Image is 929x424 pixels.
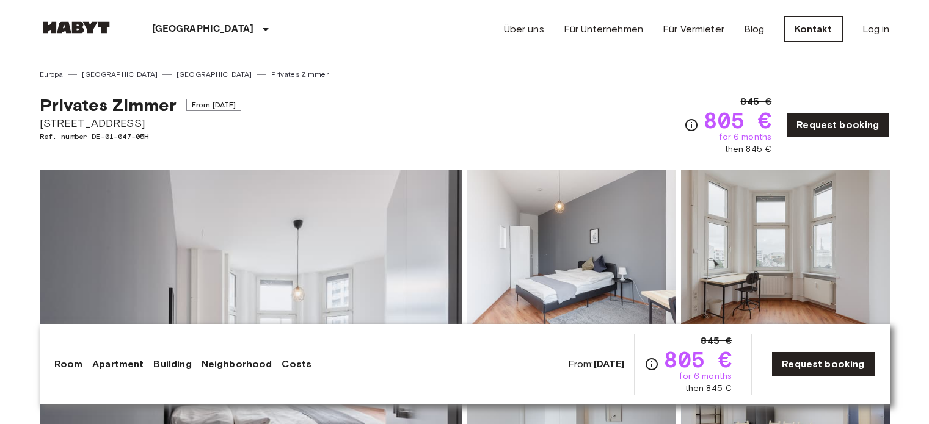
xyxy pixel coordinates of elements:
[663,22,724,37] a: Für Vermieter
[40,95,177,115] span: Privates Zimmer
[504,22,544,37] a: Über uns
[40,115,242,131] span: [STREET_ADDRESS]
[644,357,659,372] svg: Check cost overview for full price breakdown. Please note that discounts apply to new joiners onl...
[704,109,771,131] span: 805 €
[153,357,191,372] a: Building
[744,22,765,37] a: Blog
[92,357,144,372] a: Apartment
[467,170,676,330] img: Picture of unit DE-01-047-05H
[786,112,889,138] a: Request booking
[771,351,875,377] a: Request booking
[740,95,771,109] span: 845 €
[282,357,311,372] a: Costs
[40,131,242,142] span: Ref. number DE-01-047-05H
[82,69,158,80] a: [GEOGRAPHIC_DATA]
[271,69,329,80] a: Privates Zimmer
[564,22,643,37] a: Für Unternehmen
[784,16,843,42] a: Kontakt
[177,69,252,80] a: [GEOGRAPHIC_DATA]
[679,370,732,383] span: for 6 months
[719,131,771,143] span: for 6 months
[186,99,242,111] span: From [DATE]
[202,357,272,372] a: Neighborhood
[54,357,83,372] a: Room
[681,170,890,330] img: Picture of unit DE-01-047-05H
[40,69,64,80] a: Europa
[152,22,254,37] p: [GEOGRAPHIC_DATA]
[594,358,625,370] b: [DATE]
[701,334,732,348] span: 845 €
[725,143,772,156] span: then 845 €
[568,358,625,371] span: From:
[685,383,732,395] span: then 845 €
[664,348,732,370] span: 805 €
[862,22,890,37] a: Log in
[40,21,113,34] img: Habyt
[684,118,699,132] svg: Check cost overview for full price breakdown. Please note that discounts apply to new joiners onl...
